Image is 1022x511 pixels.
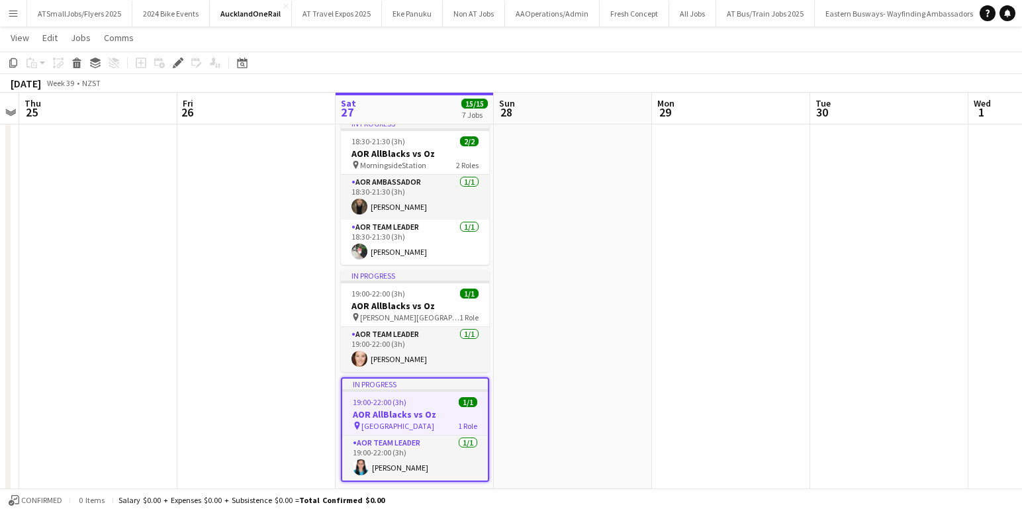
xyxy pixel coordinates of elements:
button: ATSmallJobs/Flyers 2025 [27,1,132,26]
app-card-role: AOR Ambassador1/118:30-21:30 (3h)[PERSON_NAME] [341,175,489,220]
div: [DATE] [11,77,41,90]
button: AAOperations/Admin [505,1,600,26]
span: MorningsideStation [360,160,426,170]
span: 19:00-22:00 (3h) [351,289,405,299]
span: 1/1 [459,397,477,407]
span: Sat [341,97,356,109]
div: NZST [82,78,101,88]
h3: AOR AllBlacks vs Oz [342,408,488,420]
span: 29 [655,105,674,120]
app-card-role: AOR Team Leader1/119:00-22:00 (3h)[PERSON_NAME] [341,327,489,372]
span: 18:30-21:30 (3h) [351,136,405,146]
span: 27 [339,105,356,120]
button: Eke Panuku [382,1,443,26]
div: 7 Jobs [462,110,487,120]
a: Comms [99,29,139,46]
span: Sun [499,97,515,109]
a: Jobs [66,29,96,46]
span: 1/1 [460,289,479,299]
span: 15/15 [461,99,488,109]
span: 2 Roles [456,160,479,170]
h3: AOR AllBlacks vs Oz [341,300,489,312]
h3: AOR AllBlacks vs Oz [341,148,489,160]
span: [PERSON_NAME][GEOGRAPHIC_DATA] [360,312,459,322]
app-card-role: AOR Team Leader1/118:30-21:30 (3h)[PERSON_NAME] [341,220,489,265]
span: 1 [972,105,991,120]
app-job-card: In progress18:30-21:30 (3h)2/2AOR AllBlacks vs Oz MorningsideStation2 RolesAOR Ambassador1/118:30... [341,118,489,265]
div: In progress [341,270,489,281]
a: View [5,29,34,46]
span: 0 items [75,495,107,505]
button: AucklandOneRail [210,1,292,26]
button: Confirmed [7,493,64,508]
span: [GEOGRAPHIC_DATA] [361,421,434,431]
span: Tue [815,97,831,109]
app-job-card: In progress19:00-22:00 (3h)1/1AOR AllBlacks vs Oz [GEOGRAPHIC_DATA]1 RoleAOR Team Leader1/119:00-... [341,377,489,482]
div: Salary $0.00 + Expenses $0.00 + Subsistence $0.00 = [118,495,385,505]
button: Non AT Jobs [443,1,505,26]
app-job-card: In progress19:00-22:00 (3h)1/1AOR AllBlacks vs Oz [PERSON_NAME][GEOGRAPHIC_DATA]1 RoleAOR Team Le... [341,270,489,372]
div: In progress [342,379,488,389]
span: Fri [183,97,193,109]
span: 25 [23,105,41,120]
button: AT Bus/Train Jobs 2025 [716,1,815,26]
span: Thu [24,97,41,109]
span: View [11,32,29,44]
button: All Jobs [669,1,716,26]
span: Jobs [71,32,91,44]
span: Week 39 [44,78,77,88]
button: 2024 Bike Events [132,1,210,26]
button: AT Travel Expos 2025 [292,1,382,26]
a: Edit [37,29,63,46]
span: Confirmed [21,496,62,505]
span: Comms [104,32,134,44]
span: 2/2 [460,136,479,146]
span: Total Confirmed $0.00 [299,495,385,505]
span: Mon [657,97,674,109]
span: 30 [813,105,831,120]
button: Eastern Busways- Wayfinding Ambassadors 2024 [815,1,1001,26]
app-card-role: AOR Team Leader1/119:00-22:00 (3h)[PERSON_NAME] [342,436,488,481]
button: Fresh Concept [600,1,669,26]
span: 28 [497,105,515,120]
span: Wed [974,97,991,109]
span: 19:00-22:00 (3h) [353,397,406,407]
span: 1 Role [459,312,479,322]
span: 26 [181,105,193,120]
span: 1 Role [458,421,477,431]
span: Edit [42,32,58,44]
